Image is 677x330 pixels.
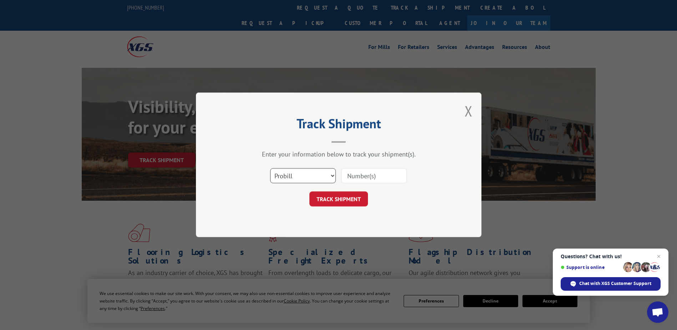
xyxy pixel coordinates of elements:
[309,192,368,207] button: TRACK SHIPMENT
[561,265,621,270] span: Support is online
[561,254,661,259] span: Questions? Chat with us!
[647,301,668,323] div: Open chat
[465,101,473,120] button: Close modal
[232,119,446,132] h2: Track Shipment
[341,169,407,184] input: Number(s)
[579,280,651,287] span: Chat with XGS Customer Support
[232,150,446,159] div: Enter your information below to track your shipment(s).
[561,277,661,291] div: Chat with XGS Customer Support
[655,252,663,261] span: Close chat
